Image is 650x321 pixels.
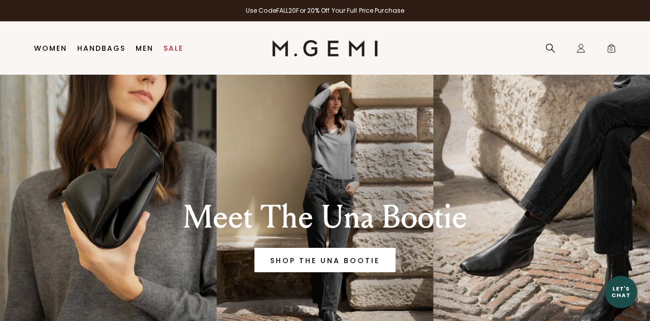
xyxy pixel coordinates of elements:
img: M.Gemi [272,40,378,56]
div: Meet The Una Bootie [137,199,513,236]
strong: FALL20 [276,6,297,15]
a: Men [136,44,153,52]
div: Let's Chat [605,285,637,298]
a: Banner primary button [254,248,396,272]
a: Sale [164,44,183,52]
a: Handbags [77,44,125,52]
span: 0 [606,45,616,55]
a: Women [34,44,67,52]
